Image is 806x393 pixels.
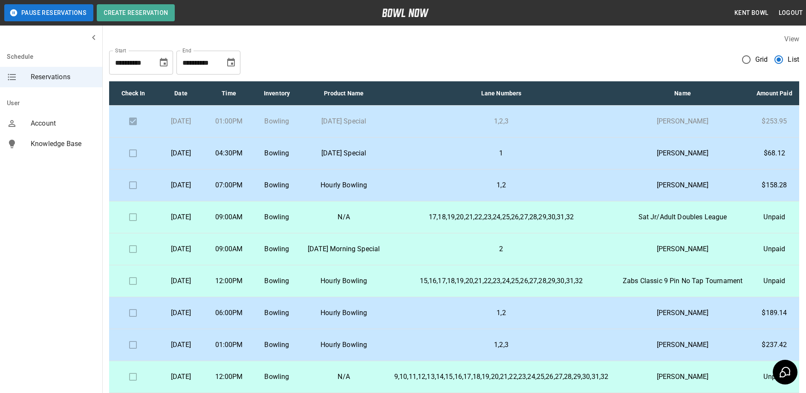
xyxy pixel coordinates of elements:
p: [DATE] Morning Special [308,244,380,254]
th: Check In [109,81,157,106]
p: 12:00PM [212,372,246,382]
p: [DATE] [164,340,198,350]
button: Create Reservation [97,4,175,21]
button: Choose date, selected date is Sep 27, 2025 [222,54,240,71]
p: 09:00AM [212,212,246,222]
label: View [784,35,799,43]
p: 2 [394,244,609,254]
p: [DATE] [164,148,198,158]
th: Name [615,81,750,106]
p: [PERSON_NAME] [622,116,743,126]
p: Bowling [260,372,294,382]
p: Bowling [260,116,294,126]
p: $68.12 [757,148,792,158]
p: N/A [308,372,380,382]
p: N/A [308,212,380,222]
p: 1,2 [394,180,609,190]
p: Sat Jr/Adult Doubles League [622,212,743,222]
p: [PERSON_NAME] [622,372,743,382]
span: Account [31,118,95,129]
p: Bowling [260,244,294,254]
p: 1,2,3 [394,340,609,350]
p: [DATE] [164,212,198,222]
p: Hourly Bowling [308,340,380,350]
p: 07:00PM [212,180,246,190]
button: Kent Bowl [731,5,772,21]
p: Unpaid [757,212,792,222]
p: Unpaid [757,276,792,286]
p: 9,10,11,12,13,14,15,16,17,18,19,20,21,22,23,24,25,26,27,28,29,30,31,32 [394,372,609,382]
p: Bowling [260,148,294,158]
th: Amount Paid [750,81,799,106]
p: [PERSON_NAME] [622,180,743,190]
p: Bowling [260,276,294,286]
p: [DATE] Special [308,148,380,158]
p: [DATE] [164,276,198,286]
p: Hourly Bowling [308,180,380,190]
p: 06:00PM [212,308,246,318]
p: Bowling [260,308,294,318]
th: Product Name [301,81,387,106]
p: $253.95 [757,116,792,126]
p: $237.42 [757,340,792,350]
p: 17,18,19,20,21,22,23,24,25,26,27,28,29,30,31,32 [394,212,609,222]
p: [PERSON_NAME] [622,308,743,318]
p: 12:00PM [212,276,246,286]
p: [DATE] [164,308,198,318]
button: Logout [775,5,806,21]
p: [DATE] Special [308,116,380,126]
th: Lane Numbers [387,81,616,106]
p: 1,2,3 [394,116,609,126]
p: Bowling [260,340,294,350]
p: [PERSON_NAME] [622,340,743,350]
p: Bowling [260,212,294,222]
p: $189.14 [757,308,792,318]
p: $158.28 [757,180,792,190]
p: 04:30PM [212,148,246,158]
p: 01:00PM [212,340,246,350]
p: 09:00AM [212,244,246,254]
p: [PERSON_NAME] [622,148,743,158]
span: Reservations [31,72,95,82]
p: [DATE] [164,372,198,382]
p: 15,16,17,18,19,20,21,22,23,24,25,26,27,28,29,30,31,32 [394,276,609,286]
th: Date [157,81,205,106]
p: Unpaid [757,244,792,254]
p: Bowling [260,180,294,190]
p: [PERSON_NAME] [622,244,743,254]
p: 01:00PM [212,116,246,126]
p: [DATE] [164,116,198,126]
p: Unpaid [757,372,792,382]
span: List [788,55,799,65]
span: Grid [755,55,768,65]
p: Hourly Bowling [308,276,380,286]
p: Hourly Bowling [308,308,380,318]
p: [DATE] [164,244,198,254]
th: Inventory [253,81,300,106]
th: Time [205,81,253,106]
p: [DATE] [164,180,198,190]
p: Zabs Classic 9 Pin No Tap Tournament [622,276,743,286]
p: 1,2 [394,308,609,318]
button: Pause Reservations [4,4,93,21]
p: 1 [394,148,609,158]
img: logo [382,9,429,17]
span: Knowledge Base [31,139,95,149]
button: Choose date, selected date is Aug 27, 2025 [155,54,172,71]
